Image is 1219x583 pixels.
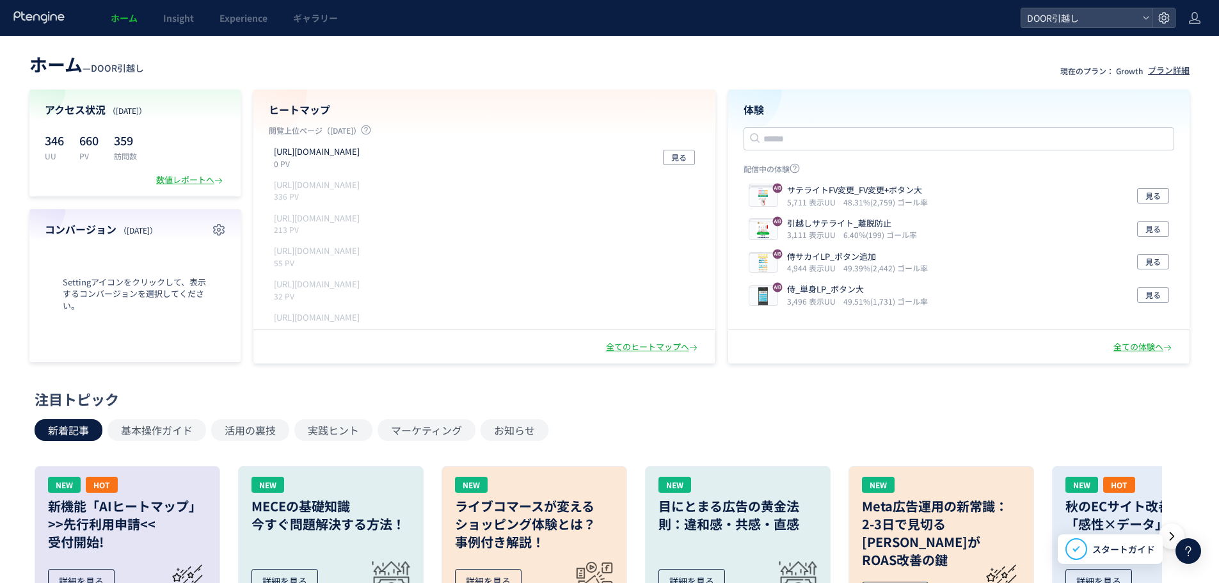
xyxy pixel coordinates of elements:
button: お知らせ [481,419,548,441]
p: https://door.ac/moving_estimates/yamato [274,146,360,158]
p: 213 PV [274,224,365,235]
div: NEW [1065,477,1098,493]
h4: コンバージョン [45,222,225,237]
p: 閲覧上位ページ（[DATE]） [269,125,700,141]
i: 48.31%(2,759) ゴール率 [843,196,928,207]
p: 346 [45,130,64,150]
div: プラン詳細 [1148,65,1190,77]
p: https://d.hikkoshi-rakutoku-navi.com/moving_estimates/yamato [274,278,360,291]
img: 3c26d08f6cf8886f2a8230db2a7da4b31759887617720.jpeg [749,188,777,206]
div: HOT [1103,477,1135,493]
p: 現在のプラン： Growth [1060,65,1143,76]
span: スタートガイド [1092,543,1155,556]
button: 基本操作ガイド [108,419,206,441]
div: 全てのヒートマップへ [606,341,700,353]
button: 活用の裏技 [211,419,289,441]
span: ホーム [29,51,83,77]
p: 引越しサテライト_離脱防止 [787,218,912,230]
p: 侍サカイLP_ボタン追加 [787,251,923,263]
img: f978c1f93e519bd6c891ee7f2a756ba81755075811855.jpeg [749,287,777,305]
span: 見る [671,150,687,165]
p: 0 PV [274,158,365,169]
h4: アクセス状況 [45,102,225,117]
button: 見る [1137,221,1169,237]
h3: ライブコマースが変える ショッピング体験とは？ 事例付き解説！ [455,497,614,551]
div: 数値レポートへ [156,174,225,186]
p: https://door.ac/hz_moving_estimates/sakai [274,179,360,191]
i: 5,711 表示UU [787,196,841,207]
div: NEW [658,477,691,493]
p: 660 [79,130,99,150]
p: 配信中の体験 [744,163,1175,179]
button: 新着記事 [35,419,102,441]
h3: MECEの基礎知識 今すぐ問題解決する方法！ [251,497,410,533]
span: （[DATE]） [108,105,147,116]
i: 49.51%(1,731) ゴール率 [843,296,928,307]
h3: 新機能「AIヒートマップ」 >>先行利用申請<< 受付開始! [48,497,207,551]
span: Insight [163,12,194,24]
div: 全ての体験へ [1113,341,1174,353]
span: Experience [219,12,267,24]
div: NEW [251,477,284,493]
h3: 目にとまる広告の黄金法則：違和感・共感・直感 [658,497,817,533]
p: https://door.ac/hz_moving_estimates/thanks [274,245,360,257]
span: DOOR引越し [91,61,144,74]
i: 4,944 表示UU [787,262,841,273]
button: 見る [1137,254,1169,269]
h4: 体験 [744,102,1175,117]
p: 359 [114,130,137,150]
p: 55 PV [274,257,365,268]
span: 見る [1145,221,1161,237]
span: ホーム [111,12,138,24]
i: 6.40%(199) ゴール率 [843,229,917,240]
button: 見る [1137,287,1169,303]
p: 336 PV [274,191,365,202]
p: PV [79,150,99,161]
p: https://door.ac/hikkoshi_zamurai/step [274,212,360,225]
span: 見る [1145,287,1161,303]
div: NEW [455,477,488,493]
img: 8ebe178e72808de173fdd19018803ad61759308604206.png [749,221,777,239]
i: 3,111 表示UU [787,229,841,240]
div: 注目トピック [35,389,1178,409]
p: 侍_単身LP_ボタン大 [787,284,923,296]
span: DOOR引越し [1023,8,1137,28]
button: 実践ヒント [294,419,372,441]
p: https://d.hikkoshi-rakutoku-navi.com/wc_hikkoshi/step1 [274,312,360,324]
div: NEW [862,477,895,493]
p: サテライトFV変更_FV変更+ボタン大 [787,184,923,196]
h3: Meta広告運用の新常識： 2-3日で見切る[PERSON_NAME]が ROAS改善の鍵 [862,497,1021,569]
img: 725c3ced52deb7cdc32a7a72e0d789781759139017041.jpeg [749,254,777,272]
span: 見る [1145,254,1161,269]
p: UU [45,150,64,161]
i: 49.39%(2,442) ゴール率 [843,262,928,273]
h4: ヒートマップ [269,102,700,117]
span: Settingアイコンをクリックして、表示するコンバージョンを選択してください。 [45,276,225,312]
span: ギャラリー [293,12,338,24]
button: 見る [663,150,695,165]
div: — [29,51,144,77]
i: 3,496 表示UU [787,296,841,307]
button: マーケティング [378,419,475,441]
button: 見る [1137,188,1169,204]
p: 32 PV [274,291,365,301]
div: HOT [86,477,118,493]
p: 12 PV [274,323,365,334]
p: 訪問数 [114,150,137,161]
span: 見る [1145,188,1161,204]
div: NEW [48,477,81,493]
span: （[DATE]） [119,225,157,236]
